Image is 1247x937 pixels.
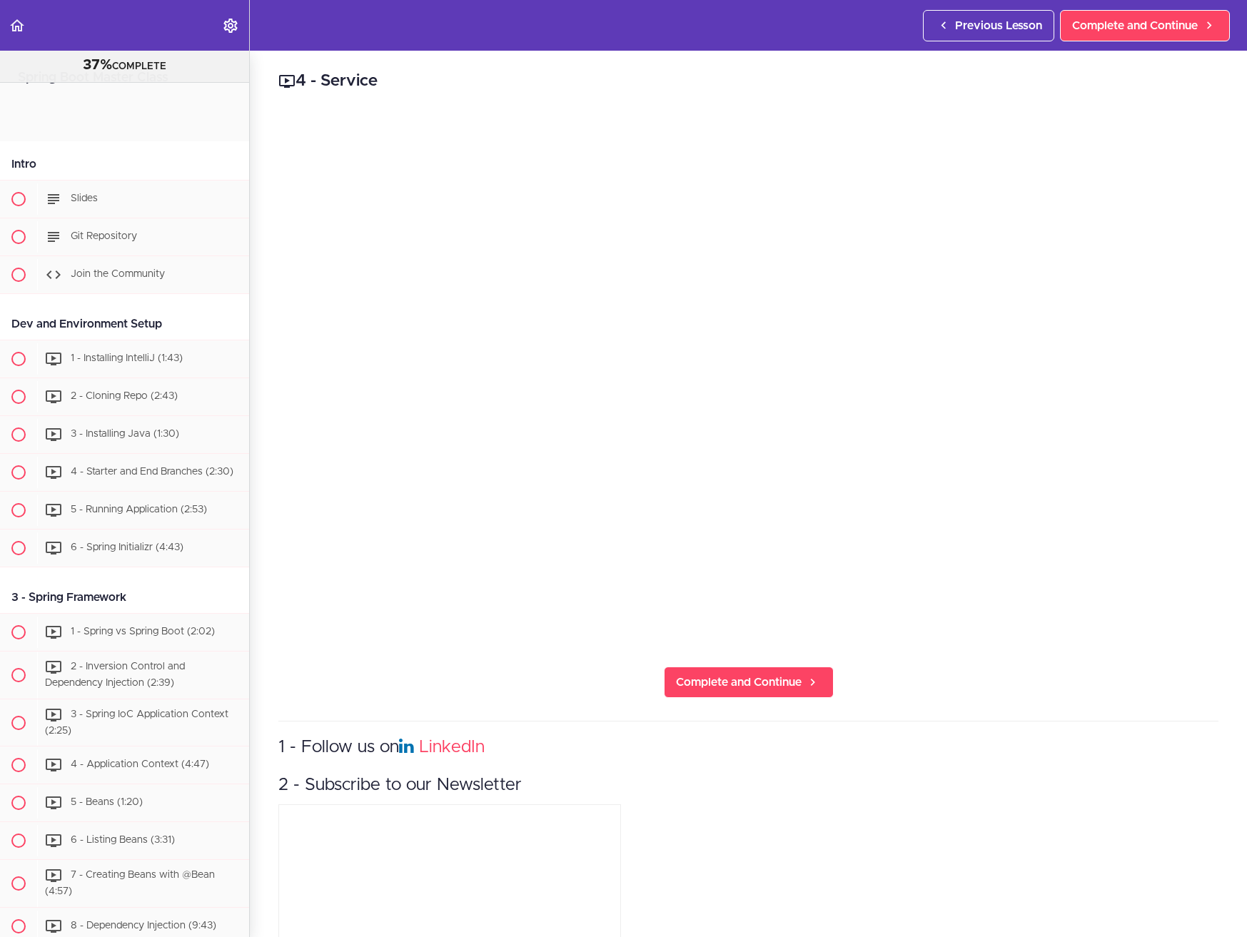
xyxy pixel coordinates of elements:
[45,871,215,897] span: 7 - Creating Beans with @Bean (4:57)
[71,353,183,363] span: 1 - Installing IntelliJ (1:43)
[71,505,207,515] span: 5 - Running Application (2:53)
[71,269,165,279] span: Join the Community
[71,193,98,203] span: Slides
[71,836,175,846] span: 6 - Listing Beans (3:31)
[278,774,1218,797] h3: 2 - Subscribe to our Newsletter
[71,429,179,439] span: 3 - Installing Java (1:30)
[18,56,231,75] div: COMPLETE
[1060,10,1230,41] a: Complete and Continue
[71,798,143,808] span: 5 - Beans (1:20)
[1072,17,1198,34] span: Complete and Continue
[1158,848,1247,916] iframe: chat widget
[71,542,183,552] span: 6 - Spring Initializr (4:43)
[419,739,485,756] a: LinkedIn
[676,674,802,691] span: Complete and Continue
[45,662,185,688] span: 2 - Inversion Control and Dependency Injection (2:39)
[71,921,216,931] span: 8 - Dependency Injection (9:43)
[923,10,1054,41] a: Previous Lesson
[955,17,1042,34] span: Previous Lesson
[71,231,137,241] span: Git Repository
[9,17,26,34] svg: Back to course curriculum
[278,115,1218,644] iframe: Video Player
[71,467,233,477] span: 4 - Starter and End Branches (2:30)
[278,736,1218,759] h3: 1 - Follow us on
[71,627,215,637] span: 1 - Spring vs Spring Boot (2:02)
[83,58,112,72] span: 37%
[664,667,834,698] a: Complete and Continue
[45,709,228,736] span: 3 - Spring IoC Application Context (2:25)
[71,760,209,770] span: 4 - Application Context (4:47)
[71,391,178,401] span: 2 - Cloning Repo (2:43)
[222,17,239,34] svg: Settings Menu
[278,69,1218,93] h2: 4 - Service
